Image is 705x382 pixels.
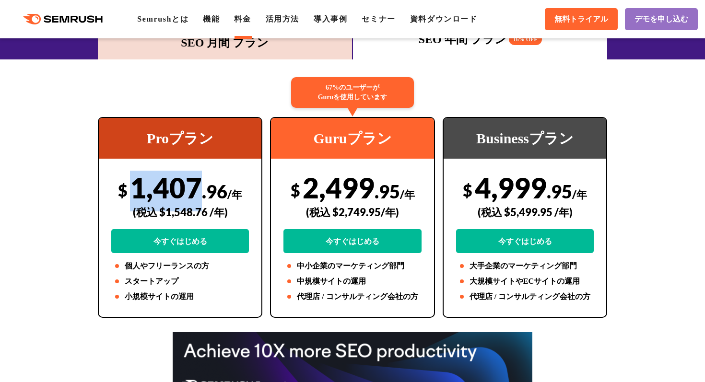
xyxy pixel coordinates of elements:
div: (税込 $2,749.95/年) [283,195,422,229]
span: .96 [202,180,227,202]
span: $ [291,180,300,200]
a: 機能 [203,15,220,23]
li: 大手企業のマーケティング部門 [456,260,594,272]
li: スタートアップ [111,276,249,287]
li: 小規模サイトの運用 [111,291,249,302]
li: 代理店 / コンサルティング会社の方 [283,291,422,302]
li: 大規模サイトやECサイトの運用 [456,276,594,287]
li: 個人やフリーランスの方 [111,260,249,272]
span: デモを申し込む [634,14,688,24]
span: /年 [572,188,587,201]
span: .95 [547,180,572,202]
span: 16% OFF [509,34,542,45]
a: 活用方法 [266,15,299,23]
a: セミナー [362,15,395,23]
a: 今すぐはじめる [456,229,594,253]
div: 1,407 [111,171,249,253]
a: 無料トライアル [545,8,618,30]
li: 中小企業のマーケティング部門 [283,260,422,272]
div: 4,999 [456,171,594,253]
div: (税込 $5,499.95 /年) [456,195,594,229]
div: Proプラン [99,118,262,159]
a: 今すぐはじめる [283,229,422,253]
span: /年 [400,188,415,201]
a: 導入事例 [314,15,347,23]
li: 代理店 / コンサルティング会社の方 [456,291,594,302]
div: Businessプラン [444,118,607,159]
a: 料金 [234,15,251,23]
span: $ [118,180,128,200]
a: 資料ダウンロード [410,15,478,23]
div: Guruプラン [271,118,434,159]
a: デモを申し込む [625,8,698,30]
a: 今すぐはじめる [111,229,249,253]
div: SEO 年間 プラン [358,31,602,48]
a: Semrushとは [137,15,188,23]
div: 67%のユーザーが Guruを使用しています [291,77,414,108]
span: $ [463,180,472,200]
li: 中規模サイトの運用 [283,276,422,287]
span: /年 [227,188,242,201]
span: .95 [375,180,400,202]
div: (税込 $1,548.76 /年) [111,195,249,229]
div: SEO 月間 プラン [103,34,347,51]
div: 2,499 [283,171,422,253]
span: 無料トライアル [554,14,608,24]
